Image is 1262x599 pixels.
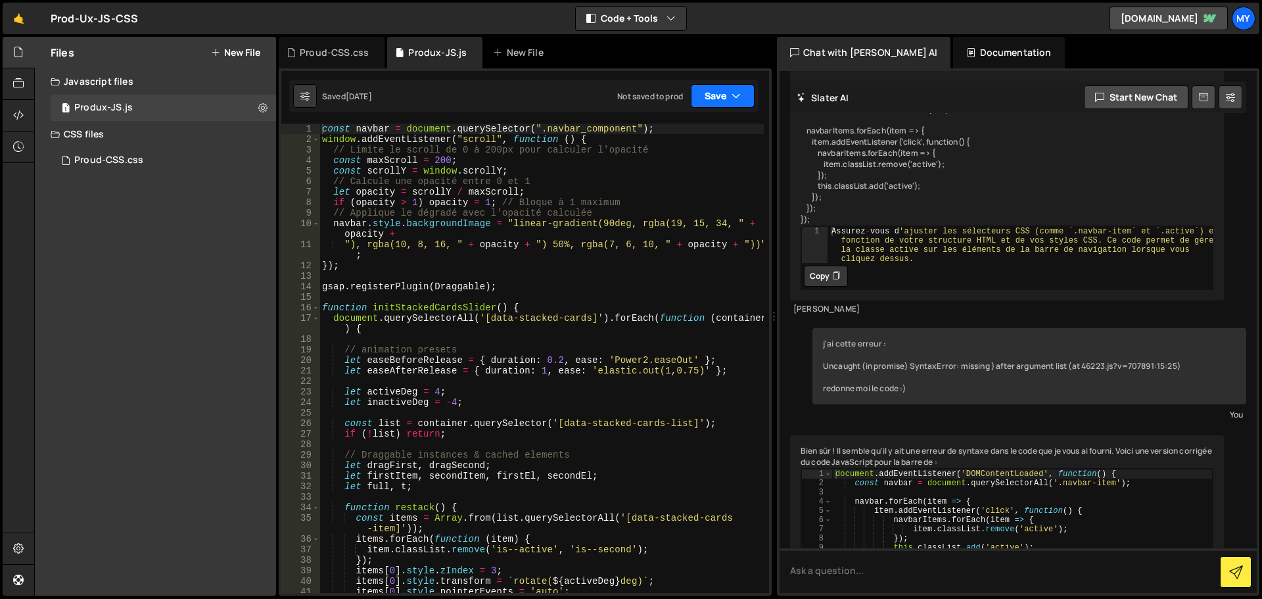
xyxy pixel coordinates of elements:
button: Code + Tools [576,7,686,30]
div: 16894/46224.css [51,147,276,174]
div: 9 [802,543,832,552]
div: [DATE] [346,91,372,102]
div: CSS files [35,121,276,147]
div: 2 [802,479,832,488]
div: Not saved to prod [617,91,683,102]
div: 14 [281,281,320,292]
div: 9 [281,208,320,218]
div: Produx-JS.js [408,46,467,59]
div: 8 [802,534,832,543]
div: 35 [281,513,320,534]
div: Proud-CSS.css [74,155,143,166]
div: Saved [322,91,372,102]
div: 31 [281,471,320,481]
button: New File [211,47,260,58]
a: [DOMAIN_NAME] [1110,7,1228,30]
div: 17 [281,313,320,334]
div: 28 [281,439,320,450]
div: 20 [281,355,320,366]
div: [PERSON_NAME] [793,304,1221,315]
div: 22 [281,376,320,387]
div: 15 [281,292,320,302]
div: 23 [281,387,320,397]
div: 41 [281,587,320,597]
h2: Slater AI [797,91,849,104]
div: 38 [281,555,320,565]
div: 1 [802,227,828,264]
div: 29 [281,450,320,460]
div: 1 [281,124,320,134]
div: 21 [281,366,320,376]
button: Start new chat [1084,85,1188,109]
div: 10 [281,218,320,239]
div: 27 [281,429,320,439]
div: 40 [281,576,320,587]
div: 34 [281,502,320,513]
div: Javascript files [35,68,276,95]
div: Produx-JS.js [74,102,133,114]
div: 19 [281,345,320,355]
div: 37 [281,544,320,555]
div: 13 [281,271,320,281]
div: 1 [802,469,832,479]
div: 33 [281,492,320,502]
div: 25 [281,408,320,418]
div: j'ai cette erreur : Uncaught (in promise) SyntaxError: missing ) after argument list (at 46223.js... [812,328,1246,404]
div: 18 [281,334,320,345]
div: 32 [281,481,320,492]
div: 30 [281,460,320,471]
div: 3 [281,145,320,155]
a: 🤙 [3,3,35,34]
div: 36 [281,534,320,544]
div: 16 [281,302,320,313]
div: 6 [281,176,320,187]
div: 2 [281,134,320,145]
div: 4 [802,497,832,506]
div: 5 [802,506,832,515]
button: Save [691,84,755,108]
div: 39 [281,565,320,576]
div: You [816,408,1243,421]
div: 26 [281,418,320,429]
div: New File [493,46,548,59]
button: Copy [804,266,848,287]
span: 1 [62,104,70,114]
div: Documentation [953,37,1064,68]
div: 6 [802,515,832,525]
div: 24 [281,397,320,408]
div: 8 [281,197,320,208]
div: Chat with [PERSON_NAME] AI [777,37,950,68]
div: 12 [281,260,320,271]
div: 16894/46223.js [51,95,276,121]
h2: Files [51,45,74,60]
div: Bien sûr ! Voici un exemple de code JavaScript pour une barre navigation (navbar) simple. Ce code... [790,38,1224,300]
div: 7 [802,525,832,534]
div: 11 [281,239,320,260]
div: 3 [802,488,832,497]
div: 5 [281,166,320,176]
div: 4 [281,155,320,166]
div: Prod-Ux-JS-CSS [51,11,138,26]
div: Proud-CSS.css [300,46,369,59]
div: 7 [281,187,320,197]
a: My [1232,7,1255,30]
